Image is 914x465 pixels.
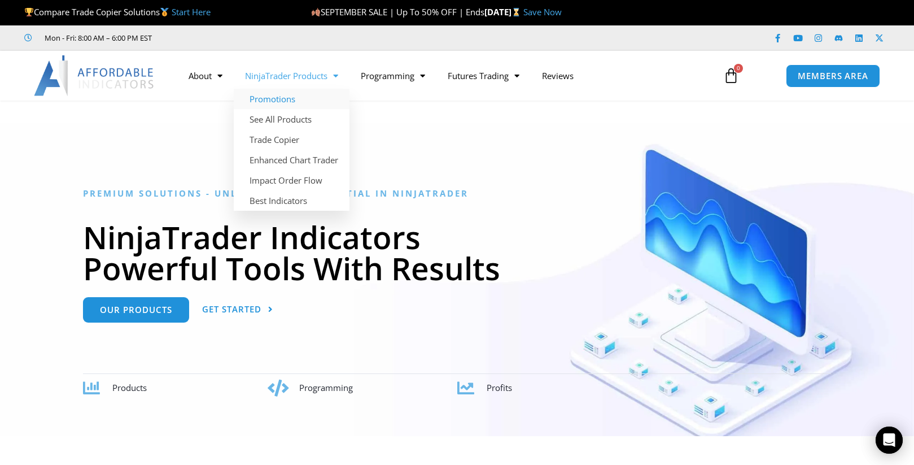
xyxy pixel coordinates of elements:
img: ⌛ [512,8,521,16]
h1: NinjaTrader Indicators Powerful Tools With Results [83,221,831,284]
span: Get Started [202,305,261,314]
a: Trade Copier [234,129,349,150]
span: Compare Trade Copier Solutions [24,6,211,18]
a: Reviews [531,63,585,89]
strong: [DATE] [484,6,523,18]
a: Save Now [523,6,562,18]
h6: Premium Solutions - Unlocking the Potential in NinjaTrader [83,188,831,199]
img: 🍂 [312,8,320,16]
span: SEPTEMBER SALE | Up To 50% OFF | Ends [311,6,484,18]
a: Programming [349,63,436,89]
img: 🥇 [160,8,169,16]
a: Our Products [83,297,189,323]
a: Enhanced Chart Trader [234,150,349,170]
a: Futures Trading [436,63,531,89]
img: LogoAI | Affordable Indicators – NinjaTrader [34,55,155,96]
span: Our Products [100,306,172,314]
span: 0 [734,64,743,73]
a: NinjaTrader Products [234,63,349,89]
img: 🏆 [25,8,33,16]
span: MEMBERS AREA [798,72,868,80]
div: Open Intercom Messenger [876,427,903,454]
a: Start Here [172,6,211,18]
span: Programming [299,382,353,393]
a: 0 [706,59,756,92]
a: Get Started [202,297,273,323]
a: Impact Order Flow [234,170,349,190]
a: MEMBERS AREA [786,64,880,88]
span: Profits [487,382,512,393]
nav: Menu [177,63,710,89]
a: Promotions [234,89,349,109]
a: About [177,63,234,89]
a: Best Indicators [234,190,349,211]
span: Products [112,382,147,393]
a: See All Products [234,109,349,129]
ul: NinjaTrader Products [234,89,349,211]
iframe: Customer reviews powered by Trustpilot [168,32,337,44]
span: Mon - Fri: 8:00 AM – 6:00 PM EST [42,31,152,45]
